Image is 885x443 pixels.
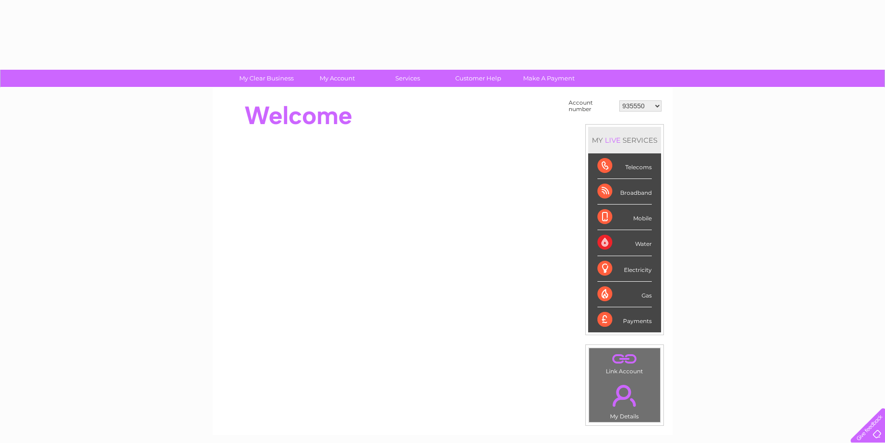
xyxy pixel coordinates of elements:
a: . [591,379,658,412]
a: Customer Help [440,70,517,87]
div: Electricity [597,256,652,282]
div: Gas [597,282,652,307]
div: LIVE [603,136,623,145]
a: My Account [299,70,375,87]
div: Broadband [597,179,652,205]
a: . [591,350,658,367]
a: Services [369,70,446,87]
td: Account number [566,97,617,115]
a: Make A Payment [511,70,587,87]
div: MY SERVICES [588,127,661,153]
div: Mobile [597,205,652,230]
td: Link Account [589,348,661,377]
div: Water [597,230,652,256]
a: My Clear Business [228,70,305,87]
td: My Details [589,377,661,423]
div: Telecoms [597,153,652,179]
div: Payments [597,307,652,332]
